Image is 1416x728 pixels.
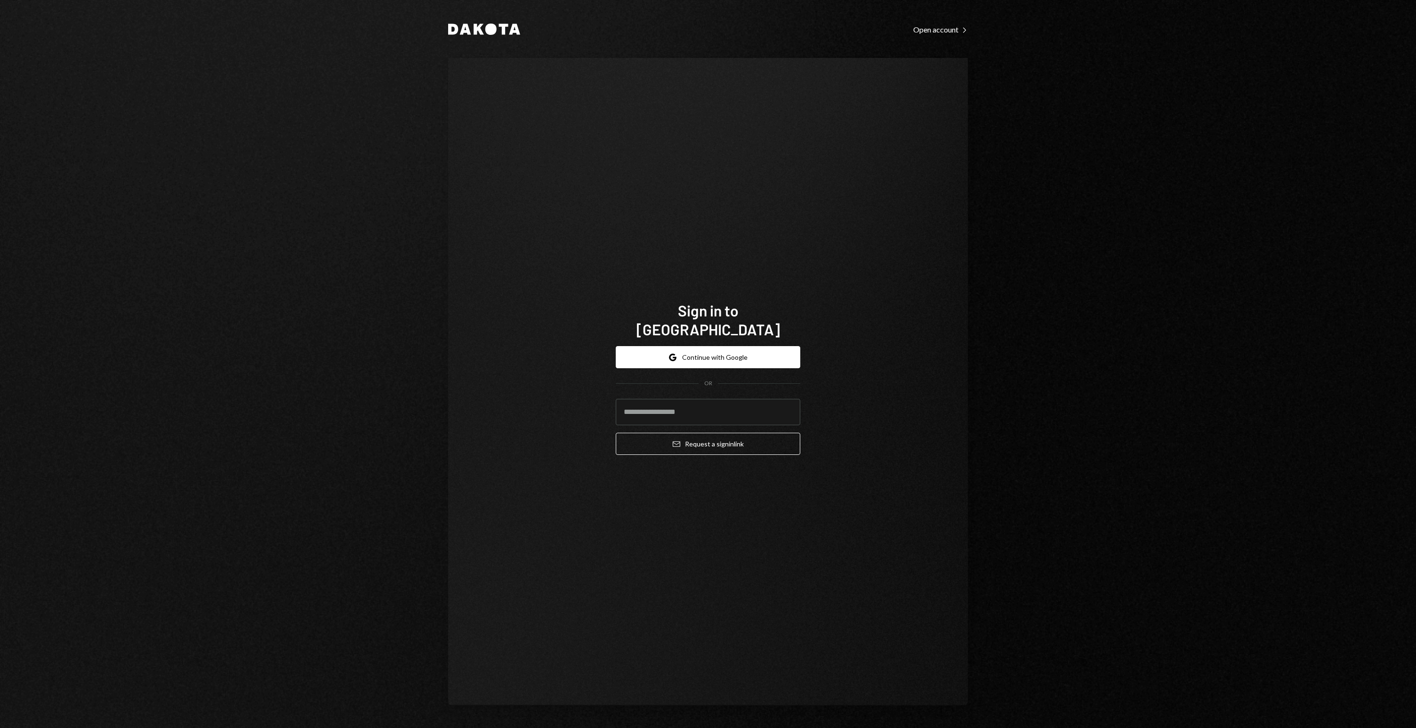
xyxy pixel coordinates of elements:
a: Open account [913,24,968,34]
button: Request a signinlink [616,433,800,455]
h1: Sign in to [GEOGRAPHIC_DATA] [616,301,800,339]
div: OR [704,380,712,388]
button: Continue with Google [616,346,800,368]
div: Open account [913,25,968,34]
